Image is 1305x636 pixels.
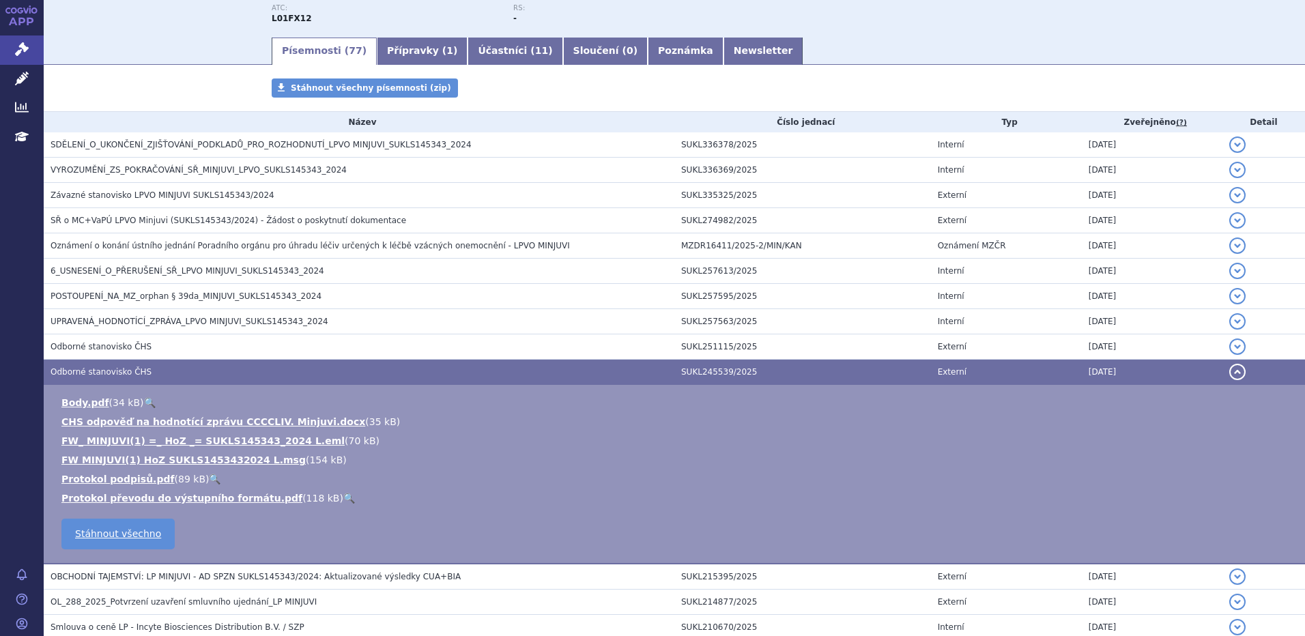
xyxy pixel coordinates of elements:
span: 11 [535,45,548,56]
span: Externí [938,367,966,377]
p: ATC: [272,4,500,12]
td: SUKL257613/2025 [674,259,931,284]
span: 89 kB [178,474,205,485]
td: [DATE] [1082,183,1222,208]
span: 6_USNESENÍ_O_PŘERUŠENÍ_SŘ_LPVO MINJUVI_SUKLS145343_2024 [51,266,324,276]
th: Název [44,112,674,132]
span: 70 kB [349,435,376,446]
td: [DATE] [1082,132,1222,158]
span: Závazné stanovisko LPVO MINJUVI SUKLS145343/2024 [51,190,274,200]
li: ( ) [61,434,1291,448]
td: MZDR16411/2025-2/MIN/KAN [674,233,931,259]
span: Stáhnout všechny písemnosti (zip) [291,83,451,93]
td: [DATE] [1082,158,1222,183]
td: [DATE] [1082,334,1222,360]
td: [DATE] [1082,284,1222,309]
td: SUKL215395/2025 [674,564,931,590]
td: [DATE] [1082,233,1222,259]
span: 154 kB [309,454,343,465]
span: Externí [938,572,966,581]
span: POSTOUPENÍ_NA_MZ_orphan § 39da_MINJUVI_SUKLS145343_2024 [51,291,321,301]
td: SUKL257563/2025 [674,309,931,334]
li: ( ) [61,472,1291,486]
span: 118 kB [306,493,340,504]
span: Interní [938,140,964,149]
td: [DATE] [1082,259,1222,284]
span: 0 [627,45,633,56]
a: Newsletter [723,38,803,65]
th: Číslo jednací [674,112,931,132]
button: detail [1229,237,1246,254]
td: SUKL336378/2025 [674,132,931,158]
span: Interní [938,266,964,276]
button: detail [1229,212,1246,229]
button: detail [1229,263,1246,279]
a: Poznámka [648,38,723,65]
span: SDĚLENÍ_O_UKONČENÍ_ZJIŠŤOVÁNÍ_PODKLADŮ_PRO_ROZHODNUTÍ_LPVO MINJUVI_SUKLS145343_2024 [51,140,472,149]
abbr: (?) [1176,118,1187,128]
span: Interní [938,165,964,175]
li: ( ) [61,415,1291,429]
a: FW_ MINJUVI(1) =_ HoZ _= SUKLS145343_2024 L.eml [61,435,345,446]
a: Body.pdf [61,397,109,408]
span: Oznámení o konání ústního jednání Poradního orgánu pro úhradu léčiv určených k léčbě vzácných one... [51,241,570,250]
td: SUKL274982/2025 [674,208,931,233]
a: Protokol převodu do výstupního formátu.pdf [61,493,302,504]
span: Externí [938,342,966,351]
a: Sloučení (0) [563,38,648,65]
button: detail [1229,313,1246,330]
button: detail [1229,568,1246,585]
span: 77 [349,45,362,56]
a: FW MINJUVI(1) HoZ SUKLS1453432024 L.msg [61,454,306,465]
li: ( ) [61,453,1291,467]
a: 🔍 [144,397,156,408]
span: UPRAVENÁ_HODNOTÍCÍ_ZPRÁVA_LPVO MINJUVI_SUKLS145343_2024 [51,317,328,326]
p: RS: [513,4,741,12]
button: detail [1229,288,1246,304]
td: SUKL245539/2025 [674,360,931,385]
span: VYROZUMĚNÍ_ZS_POKRAČOVÁNÍ_SŘ_MINJUVI_LPVO_SUKLS145343_2024 [51,165,347,175]
button: detail [1229,136,1246,153]
span: Smlouva o ceně LP - Incyte Biosciences Distribution B.V. / SZP [51,622,304,632]
td: [DATE] [1082,590,1222,615]
td: [DATE] [1082,309,1222,334]
td: [DATE] [1082,360,1222,385]
span: OL_288_2025_Potvrzení uzavření smluvního ujednání_LP MINJUVI [51,597,317,607]
span: 34 kB [113,397,140,408]
span: Odborné stanovisko ČHS [51,367,152,377]
td: [DATE] [1082,564,1222,590]
a: Písemnosti (77) [272,38,377,65]
strong: TAFASITAMAB [272,14,312,23]
th: Zveřejněno [1082,112,1222,132]
td: [DATE] [1082,208,1222,233]
span: 1 [446,45,453,56]
button: detail [1229,619,1246,635]
th: Detail [1222,112,1305,132]
a: 🔍 [209,474,220,485]
span: OBCHODNÍ TAJEMSTVÍ: LP MINJUVI - AD SPZN SUKLS145343/2024: Aktualizované výsledky CUA+BIA [51,572,461,581]
span: Interní [938,622,964,632]
a: CHS odpověď na hodnotící zprávu CCCCLIV. Minjuvi.docx [61,416,365,427]
span: Externí [938,190,966,200]
strong: - [513,14,517,23]
th: Typ [931,112,1082,132]
a: Protokol podpisů.pdf [61,474,175,485]
span: Externí [938,597,966,607]
span: Interní [938,317,964,326]
a: Stáhnout všechno [61,519,175,549]
td: SUKL335325/2025 [674,183,931,208]
span: 35 kB [369,416,397,427]
span: Externí [938,216,966,225]
li: ( ) [61,491,1291,505]
button: detail [1229,338,1246,355]
a: Účastníci (11) [468,38,562,65]
span: SŘ o MC+VaPÚ LPVO Minjuvi (SUKLS145343/2024) - Žádost o poskytnutí dokumentace [51,216,406,225]
span: Oznámení MZČR [938,241,1006,250]
button: detail [1229,162,1246,178]
a: 🔍 [343,493,355,504]
button: detail [1229,364,1246,380]
button: detail [1229,594,1246,610]
li: ( ) [61,396,1291,409]
span: Interní [938,291,964,301]
td: SUKL257595/2025 [674,284,931,309]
